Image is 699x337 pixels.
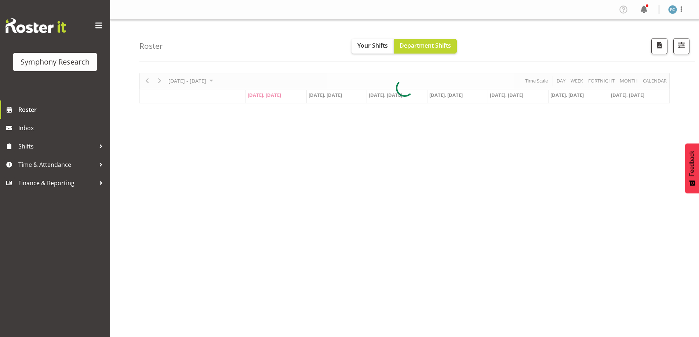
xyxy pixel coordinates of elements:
[352,39,394,54] button: Your Shifts
[689,151,695,176] span: Feedback
[400,41,451,50] span: Department Shifts
[18,122,106,133] span: Inbox
[668,5,677,14] img: fisi-cook-lagatule1979.jpg
[651,38,667,54] button: Download a PDF of the roster according to the set date range.
[18,159,95,170] span: Time & Attendance
[357,41,388,50] span: Your Shifts
[139,42,163,50] h4: Roster
[673,38,689,54] button: Filter Shifts
[394,39,457,54] button: Department Shifts
[21,56,90,67] div: Symphony Research
[18,177,95,188] span: Finance & Reporting
[18,141,95,152] span: Shifts
[6,18,66,33] img: Rosterit website logo
[18,104,106,115] span: Roster
[685,143,699,193] button: Feedback - Show survey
